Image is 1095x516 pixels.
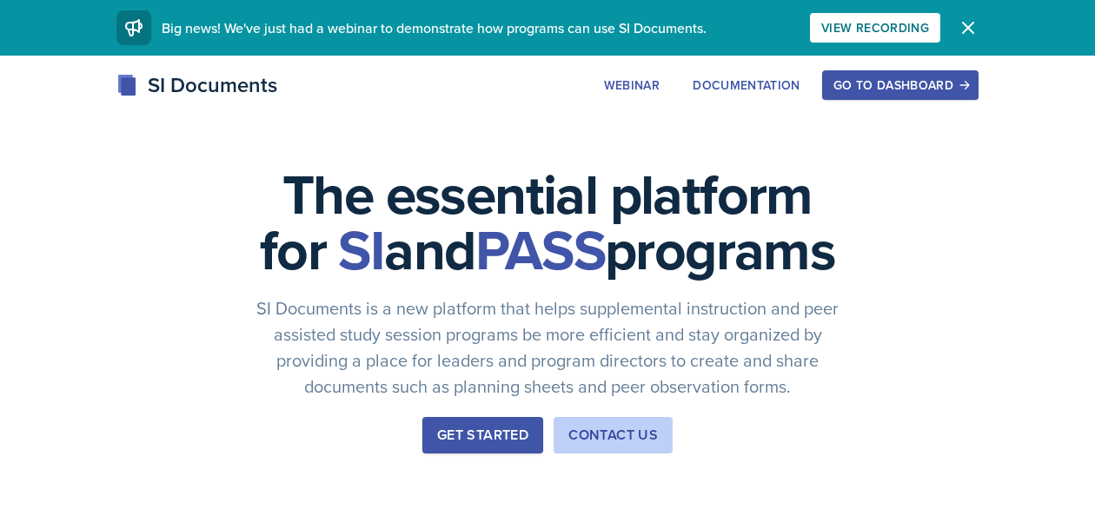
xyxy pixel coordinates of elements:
[693,78,800,92] div: Documentation
[568,425,658,446] div: Contact Us
[162,18,707,37] span: Big news! We've just had a webinar to demonstrate how programs can use SI Documents.
[593,70,671,100] button: Webinar
[604,78,660,92] div: Webinar
[681,70,812,100] button: Documentation
[116,69,277,101] div: SI Documents
[554,417,673,453] button: Contact Us
[422,417,543,453] button: Get Started
[821,21,929,35] div: View Recording
[833,78,967,92] div: Go to Dashboard
[437,425,528,446] div: Get Started
[810,13,940,43] button: View Recording
[822,70,979,100] button: Go to Dashboard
